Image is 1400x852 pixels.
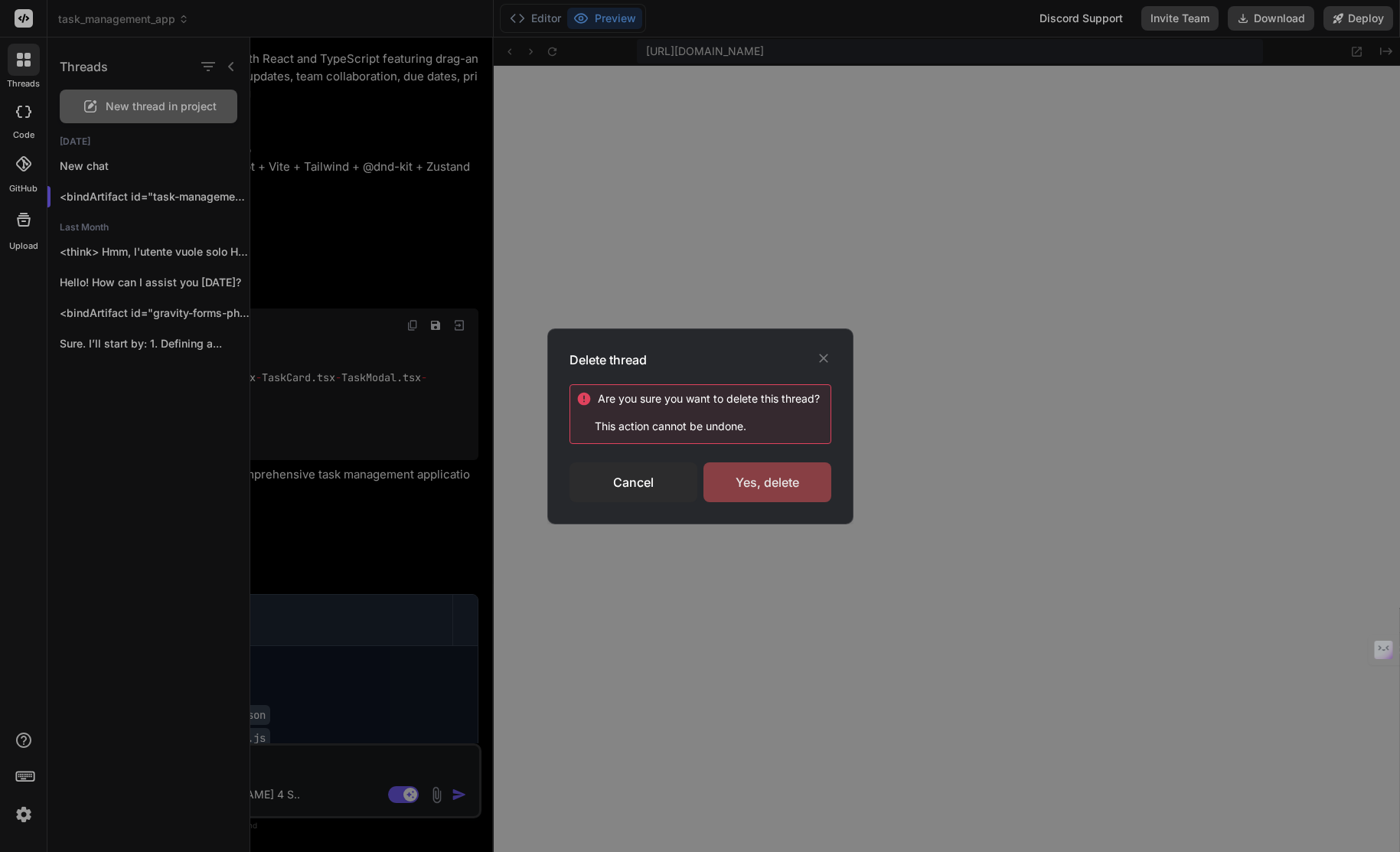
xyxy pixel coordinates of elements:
[569,462,697,502] div: Cancel
[576,419,831,434] p: This action cannot be undone.
[778,392,814,405] span: thread
[703,462,831,502] div: Yes, delete
[569,351,647,369] h3: Delete thread
[598,391,820,406] div: Are you sure you want to delete this ?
